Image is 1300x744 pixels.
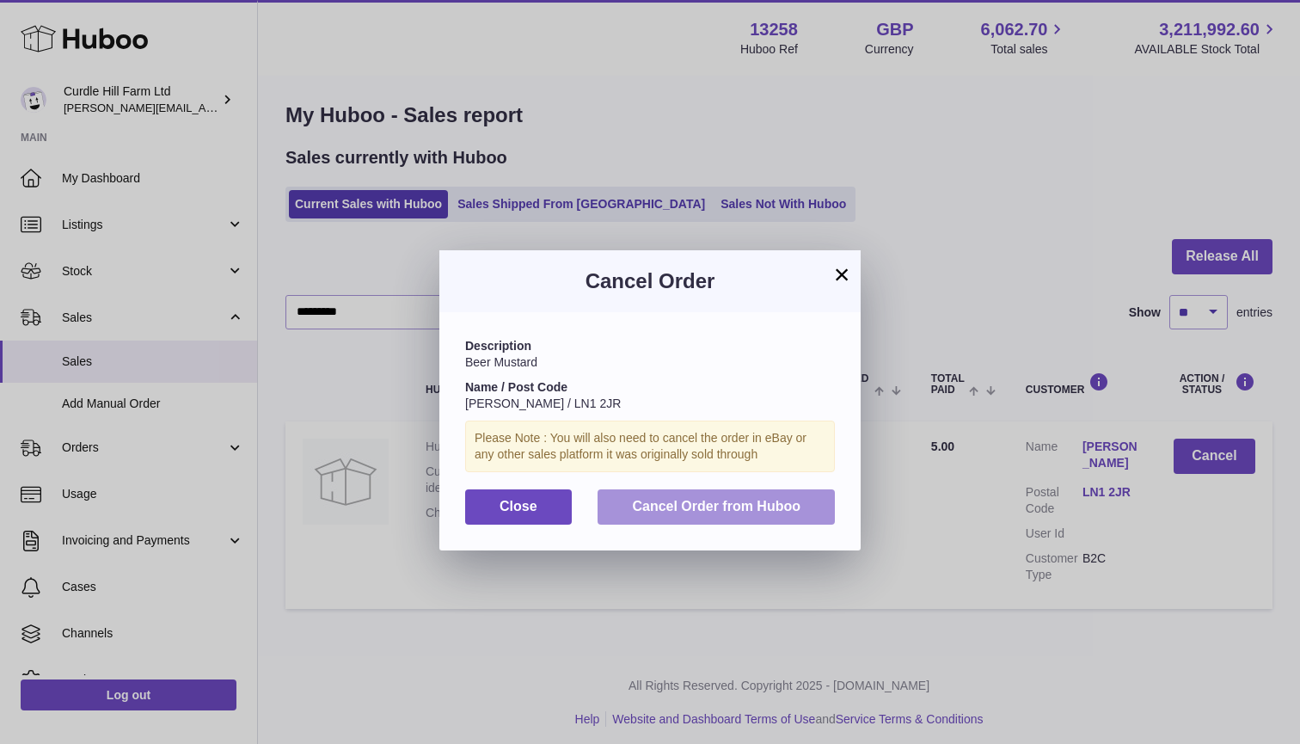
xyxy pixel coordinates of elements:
span: Cancel Order from Huboo [632,499,800,513]
span: [PERSON_NAME] / LN1 2JR [465,397,621,410]
button: Close [465,489,572,525]
button: × [831,264,852,285]
h3: Cancel Order [465,267,835,295]
strong: Name / Post Code [465,380,567,394]
strong: Description [465,339,531,353]
span: Beer Mustard [465,355,537,369]
button: Cancel Order from Huboo [598,489,835,525]
span: Close [500,499,537,513]
div: Please Note : You will also need to cancel the order in eBay or any other sales platform it was o... [465,421,835,472]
